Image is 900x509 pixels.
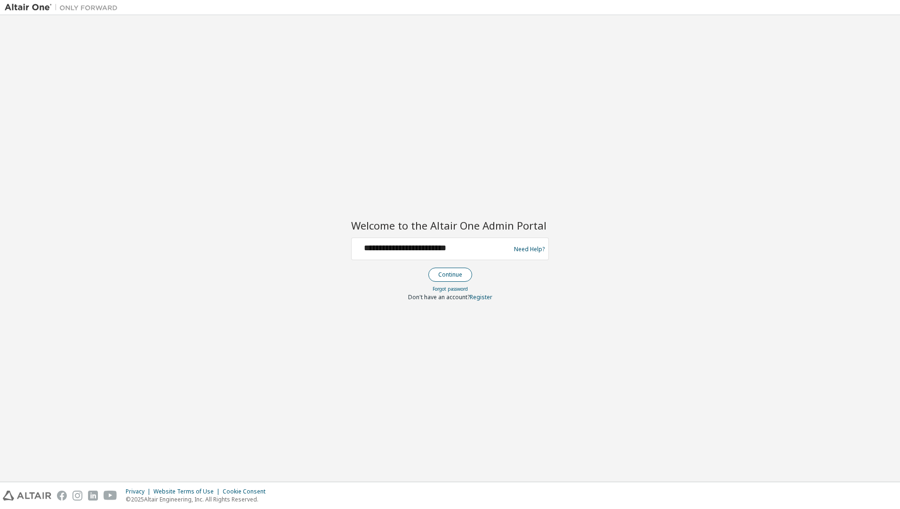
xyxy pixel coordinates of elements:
[408,293,470,301] span: Don't have an account?
[126,495,271,503] p: © 2025 Altair Engineering, Inc. All Rights Reserved.
[104,491,117,501] img: youtube.svg
[351,219,549,232] h2: Welcome to the Altair One Admin Portal
[72,491,82,501] img: instagram.svg
[428,268,472,282] button: Continue
[3,491,51,501] img: altair_logo.svg
[433,286,468,292] a: Forgot password
[470,293,492,301] a: Register
[5,3,122,12] img: Altair One
[57,491,67,501] img: facebook.svg
[223,488,271,495] div: Cookie Consent
[126,488,153,495] div: Privacy
[88,491,98,501] img: linkedin.svg
[153,488,223,495] div: Website Terms of Use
